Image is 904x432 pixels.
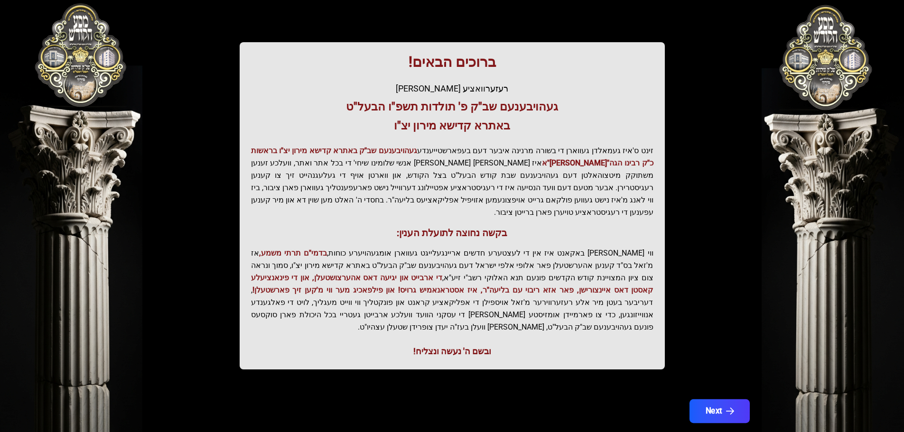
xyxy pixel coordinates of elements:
[251,146,653,167] span: געהויבענעם שב"ק באתרא קדישא מירון יצ"ו בראשות כ"ק רבינו הגה"[PERSON_NAME]"א
[251,247,653,333] p: ווי [PERSON_NAME] באקאנט איז אין די לעצטערע חדשים אריינגעלייגט געווארן אומגעהויערע כוחות, אז מ'זא...
[251,226,653,239] h3: בקשה נחוצה לתועלת הענין:
[689,399,749,423] button: Next
[259,248,327,257] span: בדמי"ם תרתי משמע,
[251,54,653,71] h1: ברוכים הבאים!
[251,345,653,358] div: ובשם ה' נעשה ונצליח!
[251,273,653,294] span: די ארבייט און יגיעה דאס אהערצושטעלן, און די פינאנציעלע קאסטן דאס איינצורישן, פאר אזא ריבוי עם בלי...
[251,82,653,95] div: רעזערוואציע [PERSON_NAME]
[251,99,653,114] h3: געהויבענעם שב"ק פ' תולדות תשפ"ו הבעל"ט
[251,118,653,133] h3: באתרא קדישא מירון יצ"ו
[251,145,653,219] p: זינט ס'איז געמאלדן געווארן די בשורה מרנינה איבער דעם בעפארשטייענדע איז [PERSON_NAME] [PERSON_NAME...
